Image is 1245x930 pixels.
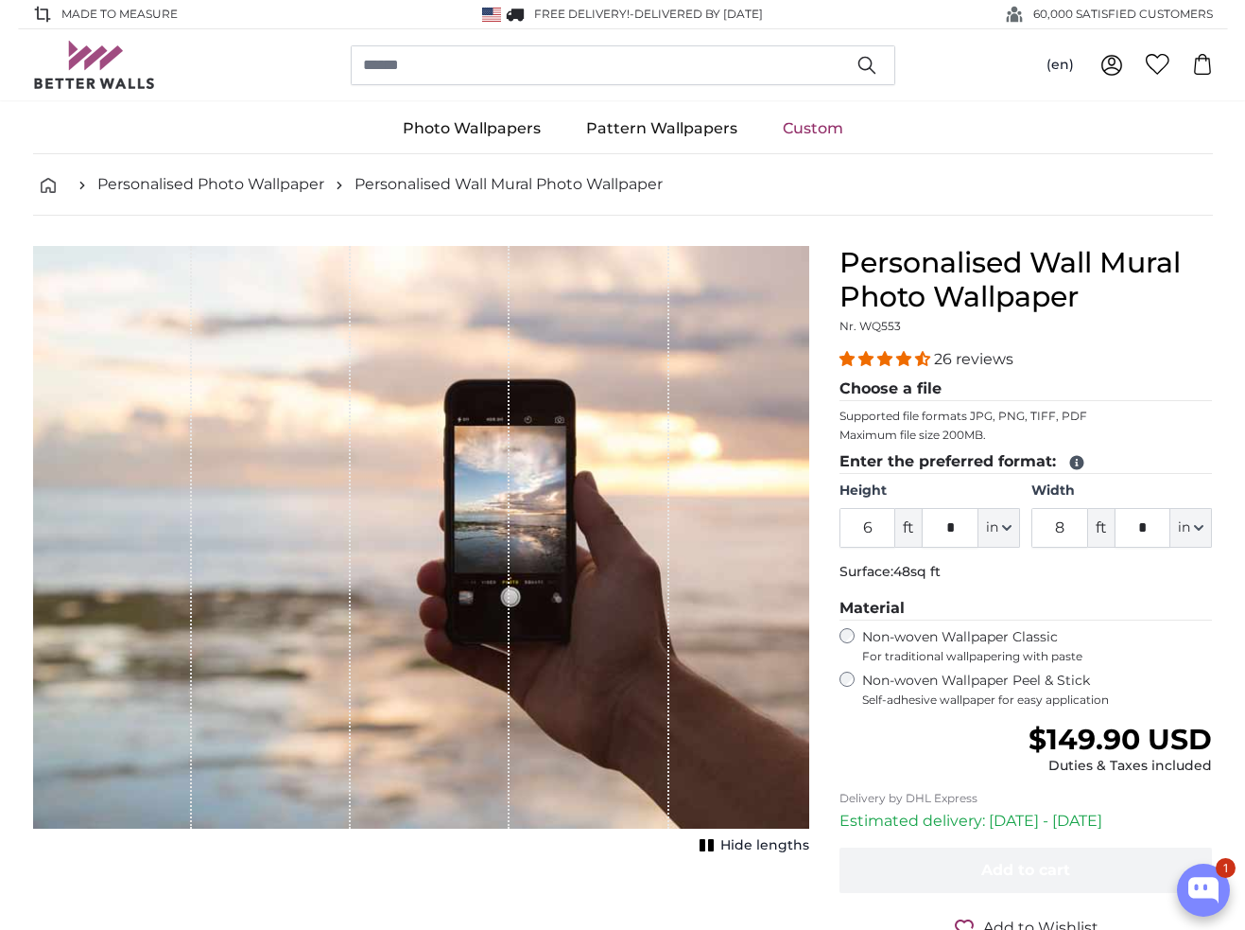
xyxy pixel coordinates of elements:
span: 60,000 SATISFIED CUSTOMERS [1033,6,1213,23]
label: Width [1031,482,1212,500]
div: 1 of 1 [33,246,809,859]
div: 1 [1216,858,1236,878]
span: FREE delivery! [534,7,630,21]
span: For traditional wallpapering with paste [862,649,1213,664]
span: - [630,7,763,21]
label: Height [839,482,1020,500]
span: 48sq ft [893,563,941,580]
button: in [1170,508,1212,548]
nav: breadcrumbs [33,154,1213,216]
span: Hide lengths [720,836,809,855]
legend: Enter the preferred format: [839,450,1213,474]
span: ft [1088,508,1115,548]
span: 26 reviews [934,350,1013,368]
span: Made to Measure [61,6,178,23]
button: (en) [1031,48,1089,82]
span: ft [895,508,922,548]
span: $149.90 USD [1029,722,1212,757]
div: Duties & Taxes included [1029,757,1212,776]
p: Supported file formats JPG, PNG, TIFF, PDF [839,409,1213,424]
span: 4.54 stars [839,350,934,368]
p: Estimated delivery: [DATE] - [DATE] [839,810,1213,833]
p: Maximum file size 200MB. [839,428,1213,443]
span: Add to cart [981,861,1070,879]
label: Non-woven Wallpaper Peel & Stick [862,672,1213,708]
button: in [978,508,1020,548]
legend: Choose a file [839,377,1213,401]
span: in [1178,518,1190,537]
a: Custom [760,104,866,153]
span: Nr. WQ553 [839,319,901,333]
span: Delivered by [DATE] [634,7,763,21]
button: Hide lengths [694,833,809,859]
label: Non-woven Wallpaper Classic [862,628,1213,664]
a: Personalised Wall Mural Photo Wallpaper [354,173,663,196]
h1: Personalised Wall Mural Photo Wallpaper [839,246,1213,314]
span: Self-adhesive wallpaper for easy application [862,693,1213,708]
img: Betterwalls [33,41,156,89]
button: Add to cart [839,848,1213,893]
button: Open chatbox [1177,864,1230,917]
legend: Material [839,597,1213,621]
a: Pattern Wallpapers [563,104,760,153]
p: Delivery by DHL Express [839,791,1213,806]
img: United States [482,8,501,22]
span: in [986,518,998,537]
a: Photo Wallpapers [380,104,563,153]
a: Personalised Photo Wallpaper [97,173,324,196]
p: Surface: [839,563,1213,582]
